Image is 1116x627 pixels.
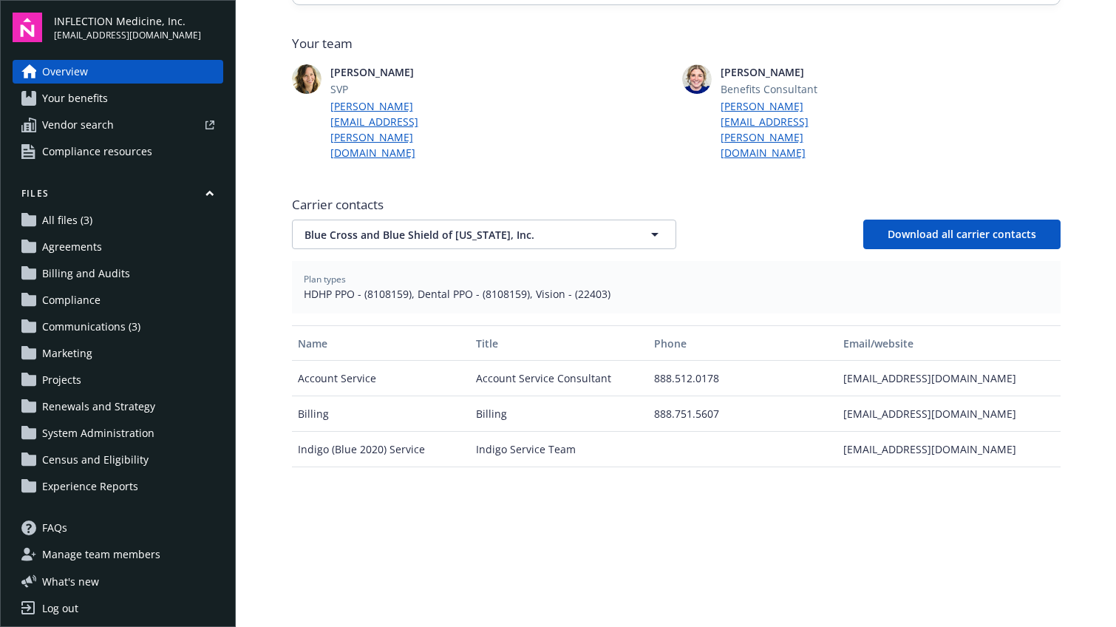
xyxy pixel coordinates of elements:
[298,336,464,351] div: Name
[330,81,475,97] span: SVP
[13,209,223,232] a: All files (3)
[470,432,648,467] div: Indigo Service Team
[648,361,837,396] div: 888.512.0178
[648,396,837,432] div: 888.751.5607
[292,361,470,396] div: Account Service
[292,35,1061,52] span: Your team
[13,368,223,392] a: Projects
[304,286,1049,302] span: HDHP PPO - (8108159), Dental PPO - (8108159), Vision - (22403)
[13,315,223,339] a: Communications (3)
[654,336,831,351] div: Phone
[837,432,1060,467] div: [EMAIL_ADDRESS][DOMAIN_NAME]
[292,220,676,249] button: Blue Cross and Blue Shield of [US_STATE], Inc.
[13,187,223,206] button: Files
[13,235,223,259] a: Agreements
[42,597,78,620] div: Log out
[13,342,223,365] a: Marketing
[42,87,108,110] span: Your benefits
[13,543,223,566] a: Manage team members
[42,395,155,418] span: Renewals and Strategy
[292,396,470,432] div: Billing
[54,29,201,42] span: [EMAIL_ADDRESS][DOMAIN_NAME]
[470,361,648,396] div: Account Service Consultant
[54,13,201,29] span: INFLECTION Medicine, Inc.
[42,421,154,445] span: System Administration
[42,516,67,540] span: FAQs
[42,235,102,259] span: Agreements
[304,227,612,243] span: Blue Cross and Blue Shield of [US_STATE], Inc.
[42,140,152,163] span: Compliance resources
[42,209,92,232] span: All files (3)
[837,325,1060,361] button: Email/website
[42,543,160,566] span: Manage team members
[837,396,1060,432] div: [EMAIL_ADDRESS][DOMAIN_NAME]
[42,288,101,312] span: Compliance
[304,273,1049,286] span: Plan types
[13,475,223,498] a: Experience Reports
[13,13,42,42] img: navigator-logo.svg
[888,227,1036,241] span: Download all carrier contacts
[721,98,865,160] a: [PERSON_NAME][EMAIL_ADDRESS][PERSON_NAME][DOMAIN_NAME]
[648,325,837,361] button: Phone
[13,574,123,589] button: What's new
[42,315,140,339] span: Communications (3)
[42,448,149,472] span: Census and Eligibility
[13,421,223,445] a: System Administration
[721,64,865,80] span: [PERSON_NAME]
[13,87,223,110] a: Your benefits
[13,288,223,312] a: Compliance
[292,196,1061,214] span: Carrier contacts
[682,64,712,94] img: photo
[13,516,223,540] a: FAQs
[843,336,1054,351] div: Email/website
[292,325,470,361] button: Name
[13,113,223,137] a: Vendor search
[330,64,475,80] span: [PERSON_NAME]
[54,13,223,42] button: INFLECTION Medicine, Inc.[EMAIL_ADDRESS][DOMAIN_NAME]
[470,325,648,361] button: Title
[13,140,223,163] a: Compliance resources
[330,98,475,160] a: [PERSON_NAME][EMAIL_ADDRESS][PERSON_NAME][DOMAIN_NAME]
[837,361,1060,396] div: [EMAIL_ADDRESS][DOMAIN_NAME]
[470,396,648,432] div: Billing
[42,60,88,84] span: Overview
[42,262,130,285] span: Billing and Audits
[721,81,865,97] span: Benefits Consultant
[13,395,223,418] a: Renewals and Strategy
[476,336,642,351] div: Title
[42,113,114,137] span: Vendor search
[42,368,81,392] span: Projects
[42,475,138,498] span: Experience Reports
[13,448,223,472] a: Census and Eligibility
[863,220,1061,249] button: Download all carrier contacts
[292,432,470,467] div: Indigo (Blue 2020) Service
[42,342,92,365] span: Marketing
[292,64,321,94] img: photo
[13,262,223,285] a: Billing and Audits
[42,574,99,589] span: What ' s new
[13,60,223,84] a: Overview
